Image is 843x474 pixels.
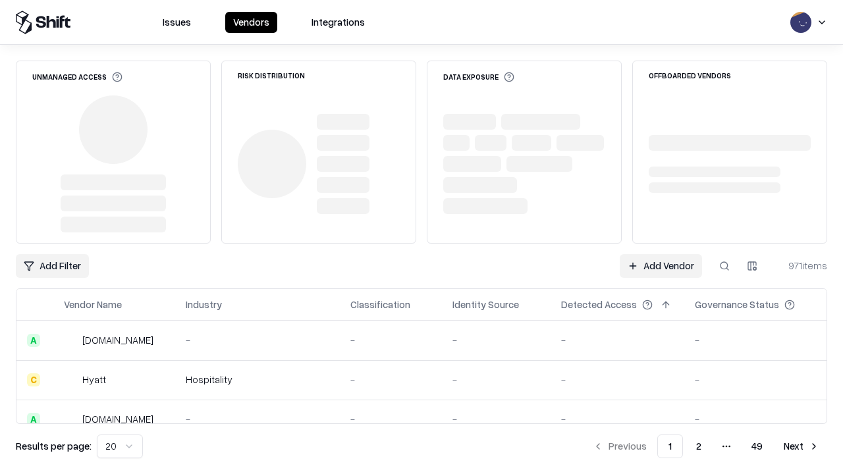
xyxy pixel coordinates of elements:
div: Risk Distribution [238,72,305,79]
div: Detected Access [561,298,637,311]
div: - [561,412,674,426]
div: Data Exposure [443,72,514,82]
div: Identity Source [452,298,519,311]
button: Integrations [304,12,373,33]
button: Next [776,434,827,458]
div: Offboarded Vendors [649,72,731,79]
div: - [452,373,540,386]
div: - [561,373,674,386]
div: - [186,412,329,426]
img: Hyatt [64,373,77,386]
div: Hyatt [82,373,106,386]
div: C [27,373,40,386]
div: - [452,333,540,347]
div: - [186,333,329,347]
div: Classification [350,298,410,311]
button: 2 [686,434,712,458]
div: Unmanaged Access [32,72,122,82]
div: 971 items [775,259,827,273]
p: Results per page: [16,439,92,453]
div: - [695,333,816,347]
div: Vendor Name [64,298,122,311]
button: 49 [741,434,773,458]
div: - [695,412,816,426]
div: - [561,333,674,347]
button: Add Filter [16,254,89,278]
div: [DOMAIN_NAME] [82,333,153,347]
button: 1 [657,434,683,458]
div: Industry [186,298,222,311]
div: Hospitality [186,373,329,386]
div: - [350,333,431,347]
a: Add Vendor [620,254,702,278]
button: Issues [155,12,199,33]
nav: pagination [585,434,827,458]
div: A [27,413,40,426]
div: [DOMAIN_NAME] [82,412,153,426]
img: primesec.co.il [64,413,77,426]
div: - [695,373,816,386]
div: - [350,373,431,386]
button: Vendors [225,12,277,33]
div: A [27,334,40,347]
img: intrado.com [64,334,77,347]
div: - [452,412,540,426]
div: Governance Status [695,298,779,311]
div: - [350,412,431,426]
